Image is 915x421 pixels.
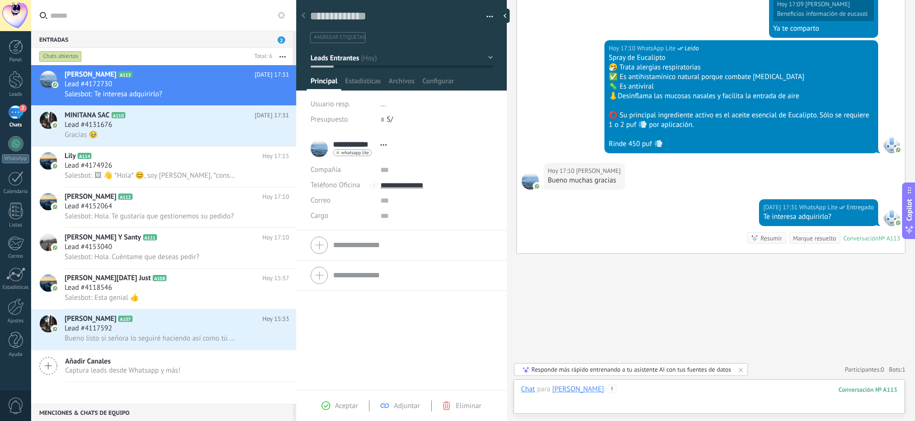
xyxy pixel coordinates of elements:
[65,242,112,252] span: Lead #4153040
[380,100,386,109] span: ...
[394,401,420,410] span: Adjuntar
[251,52,272,61] div: Total: 6
[548,176,621,185] div: Bueno muchas gracias
[576,166,621,176] span: Angela Tobar
[255,70,289,80] span: [DATE] 17:31
[311,97,373,112] div: Usuario resp.
[311,193,331,208] button: Correo
[548,166,576,176] div: Hoy 17:10
[2,154,29,163] div: WhatsApp
[685,44,699,53] span: Leído
[637,44,675,53] span: WhatsApp Lite
[2,284,30,291] div: Estadísticas
[609,53,874,63] div: Spray de Eucalipto
[65,233,141,242] span: [PERSON_NAME] Y Santy
[341,150,369,155] span: whatsapp lite
[52,285,58,292] img: icon
[311,77,337,91] span: Principal
[311,212,328,219] span: Cargo
[609,44,637,53] div: Hoy 17:10
[843,234,879,242] div: Conversación
[262,151,289,161] span: Hoy 17:15
[2,189,30,195] div: Calendario
[65,130,98,139] span: Gracias 🥹
[65,171,236,180] span: Salesbot: 🖼 👋 *Hola* 😊, soy [PERSON_NAME], *consultora de bienestar de Just*💚. Cuéntame, ¿quieres...
[78,153,91,159] span: A114
[31,269,296,309] a: avataricon[PERSON_NAME][DATE] JustA108Hoy 15:37Lead #4118546Salesbot: Esta genial 👍
[2,91,30,98] div: Leads
[609,63,874,72] div: 🤧 Trata alergias respiratorias
[52,163,58,170] img: icon
[311,178,360,193] button: Teléfono Oficina
[65,357,180,366] span: Añadir Canales
[2,318,30,324] div: Ajustes
[31,31,293,48] div: Entradas
[311,181,360,190] span: Teléfono Oficina
[883,136,900,153] span: WhatsApp Lite
[456,401,481,410] span: Eliminar
[65,283,112,293] span: Lead #4118546
[65,334,236,343] span: Bueno listo si señora lo seguiré haciendo así como tú dices
[895,219,902,226] img: com.amocrm.amocrmwa.svg
[52,204,58,210] img: icon
[311,112,373,127] div: Presupuesto
[272,48,293,65] button: Más
[19,104,27,112] span: 2
[387,115,393,124] span: S/
[895,147,902,153] img: com.amocrm.amocrmwa.svg
[2,352,30,358] div: Ayuda
[65,212,234,221] span: Salesbot: Hola. Te gustaría que gestionemos su pedido?
[500,9,510,23] div: Ocultar
[311,208,373,224] div: Cargo
[65,90,162,99] span: Salesbot: Te interesa adquirirlo?
[65,252,199,262] span: Salesbot: Hola. Cuéntame que deseas pedir?
[2,122,30,128] div: Chats
[552,385,604,393] div: Angela Tobar
[2,222,30,228] div: Listas
[883,209,900,226] span: WhatsApp Lite
[799,203,837,212] span: WhatsApp Lite
[763,212,874,222] div: Te interesa adquirirlo?
[262,314,289,324] span: Hoy 15:33
[39,51,82,62] div: Chats abiertos
[609,91,874,101] div: 👃Desinflama las mucosas nasales y facilita la entrada de aire
[52,122,58,129] img: icon
[311,100,350,109] span: Usuario resp.
[881,365,884,374] span: 0
[262,192,289,202] span: Hoy 17:10
[52,81,58,88] img: icon
[902,365,905,374] span: 1
[314,34,365,41] span: #agregar etiquetas
[262,273,289,283] span: Hoy 15:37
[52,244,58,251] img: icon
[777,0,805,8] div: Hoy 17:09
[65,161,112,171] span: Lead #4174926
[760,234,782,243] div: Resumir
[311,162,373,178] div: Compañía
[65,151,76,161] span: Lily
[2,253,30,260] div: Correo
[65,366,180,375] span: Captura leads desde Whatsapp y más!
[422,77,454,91] span: Configurar
[845,365,884,374] a: Participantes:0
[763,203,799,212] div: [DATE] 17:31
[65,192,116,202] span: [PERSON_NAME]
[31,106,296,146] a: avatariconMINITANA SACA110[DATE] 17:31Lead #4131676Gracias 🥹
[534,183,540,190] img: com.amocrm.amocrmwa.svg
[311,115,348,124] span: Presupuesto
[65,70,116,80] span: [PERSON_NAME]
[52,326,58,332] img: icon
[31,187,296,228] a: avataricon[PERSON_NAME]A112Hoy 17:10Lead #4152064Salesbot: Hola. Te gustaría que gestionemos su p...
[112,112,125,118] span: A110
[278,36,285,44] span: 2
[532,365,731,374] div: Responde más rápido entrenando a tu asistente AI con tus fuentes de datos
[537,385,550,394] span: para
[609,82,874,91] div: 🦠 Es antiviral
[889,365,905,374] span: Bots:
[31,309,296,350] a: avataricon[PERSON_NAME]A107Hoy 15:33Lead #4117592Bueno listo si señora lo seguiré haciendo así co...
[31,65,296,105] a: avataricon[PERSON_NAME]A113[DATE] 17:31Lead #4172730Salesbot: Te interesa adquirirlo?
[335,401,358,410] span: Aceptar
[522,172,539,190] span: Angela Tobar
[389,77,414,91] span: Archivos
[777,10,868,18] div: Beneficios información de eucasol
